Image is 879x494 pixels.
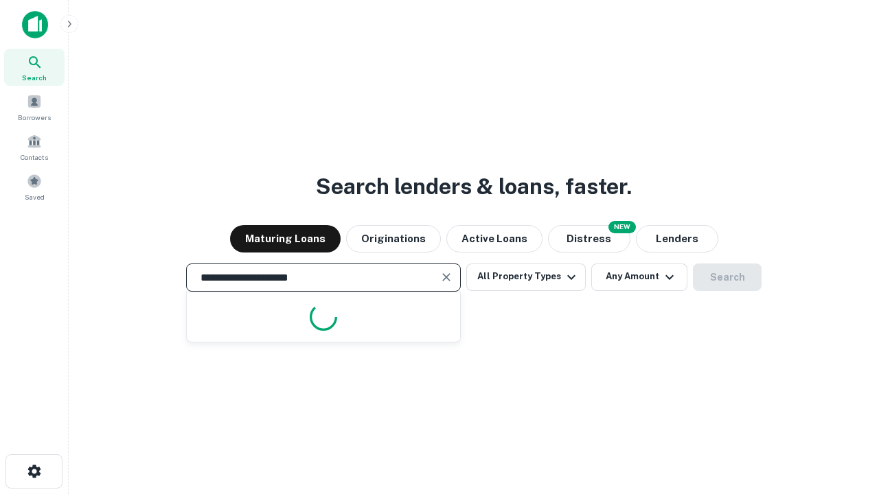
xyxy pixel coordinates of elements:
span: Search [22,72,47,83]
button: All Property Types [466,263,586,291]
a: Saved [4,168,65,205]
a: Search [4,49,65,86]
span: Saved [25,191,45,202]
span: Contacts [21,152,48,163]
a: Borrowers [4,89,65,126]
button: Originations [346,225,441,252]
h3: Search lenders & loans, faster. [316,170,632,203]
button: Maturing Loans [230,225,341,252]
button: Lenders [636,225,718,252]
a: Contacts [4,128,65,165]
div: NEW [608,221,636,233]
button: Active Loans [446,225,543,252]
button: Any Amount [591,263,687,291]
iframe: Chat Widget [810,384,879,450]
button: Search distressed loans with lien and other non-mortgage details. [548,225,630,252]
img: capitalize-icon.png [22,11,48,38]
span: Borrowers [18,112,51,123]
button: Clear [437,268,456,287]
